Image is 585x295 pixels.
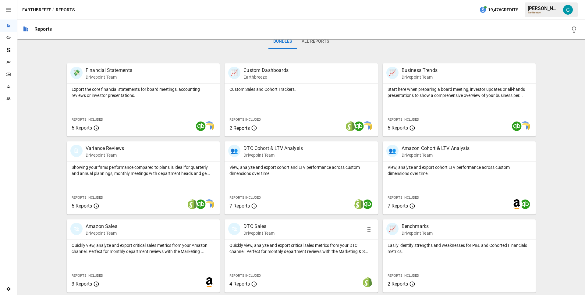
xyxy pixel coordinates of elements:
[563,5,573,15] img: Gavin Acres
[477,4,521,16] button: 19,476Credits
[243,152,303,158] p: Drivepoint Team
[229,196,261,200] span: Reports Included
[229,86,373,92] p: Custom Sales and Cohort Trackers.
[86,67,132,74] p: Financial Statements
[363,121,372,131] img: smart model
[229,242,373,254] p: Quickly view, analyze and export critical sales metrics from your DTC channel. Perfect for monthl...
[528,5,559,11] div: [PERSON_NAME]
[228,223,240,235] div: 🛍
[72,274,103,278] span: Reports Included
[512,121,522,131] img: quickbooks
[388,281,408,287] span: 2 Reports
[402,223,433,230] p: Benchmarks
[70,223,83,235] div: 🛍
[86,152,124,158] p: Drivepoint Team
[229,118,261,122] span: Reports Included
[243,223,275,230] p: DTC Sales
[22,6,51,14] button: Earthbreeze
[196,121,206,131] img: quickbooks
[86,230,117,236] p: Drivepoint Team
[228,67,240,79] div: 📈
[402,145,470,152] p: Amazon Cohort & LTV Analysis
[86,145,124,152] p: Variance Reviews
[402,67,438,74] p: Business Trends
[268,34,297,49] button: Bundles
[229,164,373,176] p: View, analyze and export cohort and LTV performance across custom dimensions over time.
[72,86,215,98] p: Export the core financial statements for board meetings, accounting reviews or investor presentat...
[72,196,103,200] span: Reports Included
[70,145,83,157] div: 🗓
[402,74,438,80] p: Drivepoint Team
[243,67,289,74] p: Custom Dashboards
[204,199,214,209] img: smart model
[388,274,419,278] span: Reports Included
[297,34,334,49] button: All Reports
[72,125,92,131] span: 5 Reports
[388,125,408,131] span: 5 Reports
[228,145,240,157] div: 👥
[204,277,214,287] img: amazon
[388,164,531,176] p: View, analyze and export cohort LTV performance across custom dimensions over time.
[229,203,250,209] span: 7 Reports
[388,86,531,98] p: Start here when preparing a board meeting, investor updates or all-hands presentations to show a ...
[488,6,518,14] span: 19,476 Credits
[388,203,408,209] span: 7 Reports
[187,199,197,209] img: shopify
[402,230,433,236] p: Drivepoint Team
[229,125,250,131] span: 2 Reports
[72,242,215,254] p: Quickly view, analyze and export critical sales metrics from your Amazon channel. Perfect for mon...
[243,145,303,152] p: DTC Cohort & LTV Analysis
[559,1,576,18] button: Gavin Acres
[229,274,261,278] span: Reports Included
[386,67,399,79] div: 📈
[72,118,103,122] span: Reports Included
[386,145,399,157] div: 👥
[346,121,355,131] img: shopify
[243,230,275,236] p: Drivepoint Team
[520,121,530,131] img: smart model
[204,121,214,131] img: smart model
[86,74,132,80] p: Drivepoint Team
[388,242,531,254] p: Easily identify strengths and weaknesses for P&L and Cohorted Financials metrics.
[52,6,55,14] div: /
[528,11,559,14] div: Earthbreeze
[520,199,530,209] img: quickbooks
[34,26,52,32] div: Reports
[72,203,92,209] span: 5 Reports
[388,118,419,122] span: Reports Included
[196,199,206,209] img: quickbooks
[363,199,372,209] img: quickbooks
[70,67,83,79] div: 💸
[363,277,372,287] img: shopify
[388,196,419,200] span: Reports Included
[86,223,117,230] p: Amazon Sales
[72,281,92,287] span: 3 Reports
[72,164,215,176] p: Showing your firm's performance compared to plans is ideal for quarterly and annual plannings, mo...
[402,152,470,158] p: Drivepoint Team
[354,121,364,131] img: quickbooks
[243,74,289,80] p: Earthbreeze
[354,199,364,209] img: shopify
[229,281,250,287] span: 4 Reports
[512,199,522,209] img: amazon
[386,223,399,235] div: 📈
